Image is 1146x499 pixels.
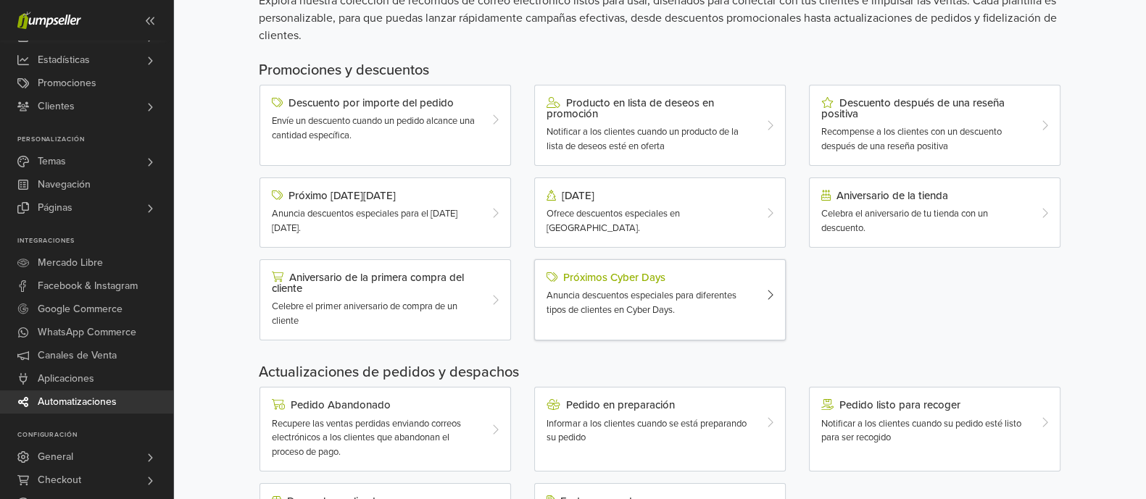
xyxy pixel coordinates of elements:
div: [DATE] [547,190,753,201]
h5: Promociones y descuentos [259,62,1062,79]
span: Celebre el primer aniversario de compra de un cliente [272,301,457,327]
span: Anuncia descuentos especiales para el [DATE][DATE]. [272,208,457,234]
div: Pedido listo para recoger [821,399,1028,411]
span: Recompense a los clientes con un descuento después de una reseña positiva [821,126,1002,152]
span: Google Commerce [38,298,123,321]
span: Automatizaciones [38,390,117,414]
span: Estadísticas [38,49,90,72]
span: Celebra el aniversario de tu tienda con un descuento. [821,208,988,234]
span: Navegación [38,173,91,196]
span: Checkout [38,469,81,492]
span: Clientes [38,95,75,118]
div: Aniversario de la tienda [821,190,1028,201]
p: Personalización [17,135,173,144]
div: Pedido en preparación [547,399,753,411]
span: Notificar a los clientes cuando un producto de la lista de deseos esté en oferta [547,126,739,152]
span: Canales de Venta [38,344,117,367]
span: Recupere las ventas perdidas enviando correos electrónicos a los clientes que abandonan el proces... [272,418,461,458]
div: Pedido Abandonado [272,399,478,411]
div: Aniversario de la primera compra del cliente [272,272,478,294]
span: Páginas [38,196,72,219]
span: Notificar a los clientes cuando su pedido esté listo para ser recogido [821,418,1021,444]
span: Temas [38,150,66,173]
span: General [38,445,73,469]
div: Próximos Cyber Days [547,272,753,283]
span: WhatsApp Commerce [38,321,136,344]
span: Informar a los clientes cuando se está preparando su pedido [547,418,747,444]
div: Producto en lista de deseos en promoción [547,97,753,119]
div: Próximo [DATE][DATE] [272,190,478,201]
p: Configuración [17,431,173,440]
div: Descuento después de una reseña positiva [821,97,1028,119]
span: Promociones [38,72,96,95]
span: Envíe un descuento cuando un pedido alcance una cantidad específica. [272,115,475,141]
span: Facebook & Instagram [38,274,138,298]
p: Integraciones [17,237,173,246]
span: Mercado Libre [38,251,103,274]
div: Descuento por importe del pedido [272,97,478,109]
span: Ofrece descuentos especiales en [GEOGRAPHIC_DATA]. [547,208,680,234]
span: Aplicaciones [38,367,94,390]
h5: Actualizaciones de pedidos y despachos [259,364,1062,381]
span: Anuncia descuentos especiales para diferentes tipos de clientes en Cyber Days. [547,290,736,316]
